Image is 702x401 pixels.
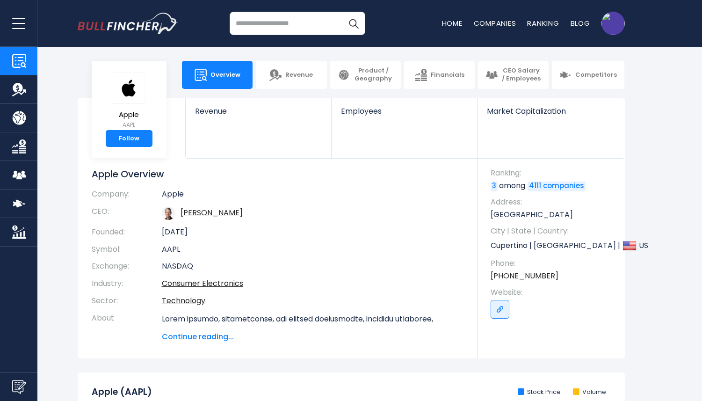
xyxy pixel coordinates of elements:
[162,190,463,203] td: Apple
[478,61,549,89] a: CEO Salary / Employees
[162,331,463,343] span: Continue reading...
[404,61,475,89] a: Financials
[92,241,162,258] th: Symbol:
[92,258,162,275] th: Exchange:
[92,292,162,310] th: Sector:
[195,107,322,116] span: Revenue
[573,388,606,396] li: Volume
[186,98,331,131] a: Revenue
[162,207,175,220] img: tim-cook.jpg
[162,278,243,289] a: Consumer Electronics
[92,224,162,241] th: Founded:
[491,181,615,191] p: among
[491,226,615,236] span: City | State | Country:
[92,190,162,203] th: Company:
[552,61,624,89] a: Competitors
[491,258,615,269] span: Phone:
[491,271,558,281] a: [PHONE_NUMBER]
[527,18,559,28] a: Ranking
[341,107,468,116] span: Employees
[332,98,477,131] a: Employees
[575,71,617,79] span: Competitors
[92,168,463,180] h1: Apple Overview
[474,18,516,28] a: Companies
[162,241,463,258] td: AAPL
[528,182,586,191] a: 4111 companies
[92,275,162,292] th: Industry:
[501,67,541,83] span: CEO Salary / Employees
[182,61,253,89] a: Overview
[285,71,313,79] span: Revenue
[491,300,509,319] a: Go to link
[518,388,561,396] li: Stock Price
[478,98,623,131] a: Market Capitalization
[113,111,145,119] span: Apple
[442,18,463,28] a: Home
[491,182,498,191] a: 3
[571,18,590,28] a: Blog
[491,287,615,298] span: Website:
[113,121,145,129] small: AAPL
[78,13,178,34] img: bullfincher logo
[487,107,614,116] span: Market Capitalization
[354,67,393,83] span: Product / Geography
[330,61,401,89] a: Product / Geography
[162,224,463,241] td: [DATE]
[431,71,464,79] span: Financials
[491,168,615,178] span: Ranking:
[491,197,615,207] span: Address:
[491,210,615,220] p: [GEOGRAPHIC_DATA]
[78,13,178,34] a: Go to homepage
[92,203,162,224] th: CEO:
[162,295,205,306] a: Technology
[162,258,463,275] td: NASDAQ
[210,71,240,79] span: Overview
[491,239,615,253] p: Cupertino | [GEOGRAPHIC_DATA] | US
[92,310,162,343] th: About
[112,72,146,131] a: Apple AAPL
[342,12,365,35] button: Search
[92,386,152,398] h2: Apple (AAPL)
[106,130,152,147] a: Follow
[181,207,243,218] a: ceo
[256,61,326,89] a: Revenue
